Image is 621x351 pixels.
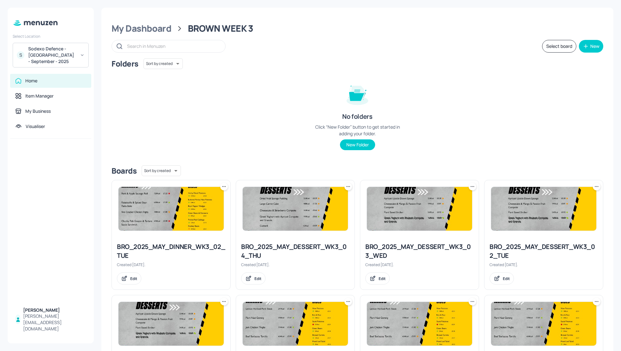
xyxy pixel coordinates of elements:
[340,139,375,150] button: New Folder
[365,262,474,267] div: Created [DATE].
[25,108,51,114] div: My Business
[491,187,596,231] img: 2025-05-20-1747740639646etna42jsom7.jpeg
[491,302,596,346] img: 2025-05-22-1747906797076bf0ndu3z76i.jpeg
[13,34,89,39] div: Select Location
[112,23,171,34] div: My Dashboard
[542,40,576,53] button: Select board
[28,46,76,65] div: Sodexo Defence - [GEOGRAPHIC_DATA] - September - 2025
[17,51,24,59] div: S
[25,78,37,84] div: Home
[579,40,603,53] button: New
[379,276,386,281] div: Edit
[112,166,137,176] div: Boards
[130,276,137,281] div: Edit
[503,276,510,281] div: Edit
[117,262,225,267] div: Created [DATE].
[490,262,598,267] div: Created [DATE].
[342,78,373,110] img: folder-empty
[490,242,598,260] div: BRO_2025_MAY_DESSERT_WK3_02_TUE
[367,187,472,231] img: 2025-05-20-1747740639646etna42jsom7.jpeg
[127,41,219,51] input: Search in Menuzen
[23,307,86,313] div: [PERSON_NAME]
[365,242,474,260] div: BRO_2025_MAY_DESSERT_WK3_03_WED
[241,262,349,267] div: Created [DATE].
[25,93,54,99] div: Item Manager
[590,44,599,48] div: New
[367,302,472,346] img: 2025-05-22-1747906797076bf0ndu3z76i.jpeg
[241,242,349,260] div: BRO_2025_MAY_DESSERT_WK3_04_THU
[112,59,138,69] div: Folders
[26,123,45,130] div: Visualiser
[118,187,224,231] img: 2025-05-22-1747905634549fcc16euhoul.jpeg
[243,187,348,231] img: 2025-05-22-1747907876279vaqgzrmlu6.jpeg
[144,57,183,70] div: Sort by created
[142,164,181,177] div: Sort by created
[117,242,225,260] div: BRO_2025_MAY_DINNER_WK3_02_TUE
[118,302,224,346] img: 2025-05-20-1747740639646etna42jsom7.jpeg
[310,124,405,137] div: Click “New Folder” button to get started in adding your folder.
[188,23,253,34] div: BROWN WEEK 3
[342,112,372,121] div: No folders
[23,313,86,332] div: [PERSON_NAME][EMAIL_ADDRESS][DOMAIN_NAME]
[254,276,261,281] div: Edit
[243,302,348,346] img: 2025-05-22-1747906797076bf0ndu3z76i.jpeg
